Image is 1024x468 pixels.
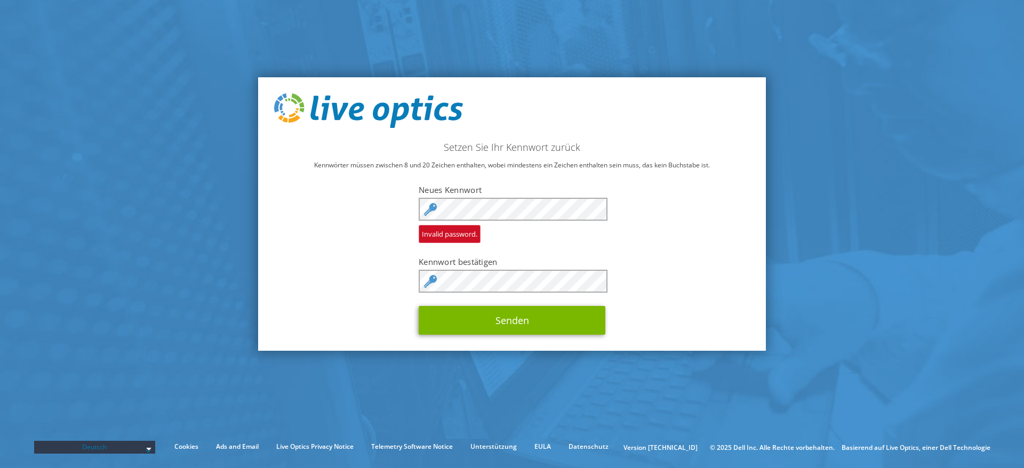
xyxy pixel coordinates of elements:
[842,442,990,454] li: Basierend auf Live Optics, einer Dell Technologie
[705,442,840,454] li: © 2025 Dell Inc. Alle Rechte vorbehalten.
[561,441,617,453] a: Datenschutz
[268,441,362,453] a: Live Optics Privacy Notice
[166,441,206,453] a: Cookies
[526,441,559,453] a: EULA
[208,441,267,453] a: Ads and Email
[419,184,605,195] label: Neues Kennwort
[462,441,525,453] a: Unterstützung
[39,441,150,454] span: Deutsch
[618,442,703,454] li: Version [TECHNICAL_ID]
[274,159,750,171] p: Kennwörter müssen zwischen 8 und 20 Zeichen enthalten, wobei mindestens ein Zeichen enthalten sei...
[274,93,463,128] img: live_optics_svg.svg
[274,141,750,153] h2: Setzen Sie Ihr Kennwort zurück
[363,441,461,453] a: Telemetry Software Notice
[419,256,605,267] label: Kennwort bestätigen
[419,306,605,335] button: Senden
[419,225,481,243] span: Invalid password.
